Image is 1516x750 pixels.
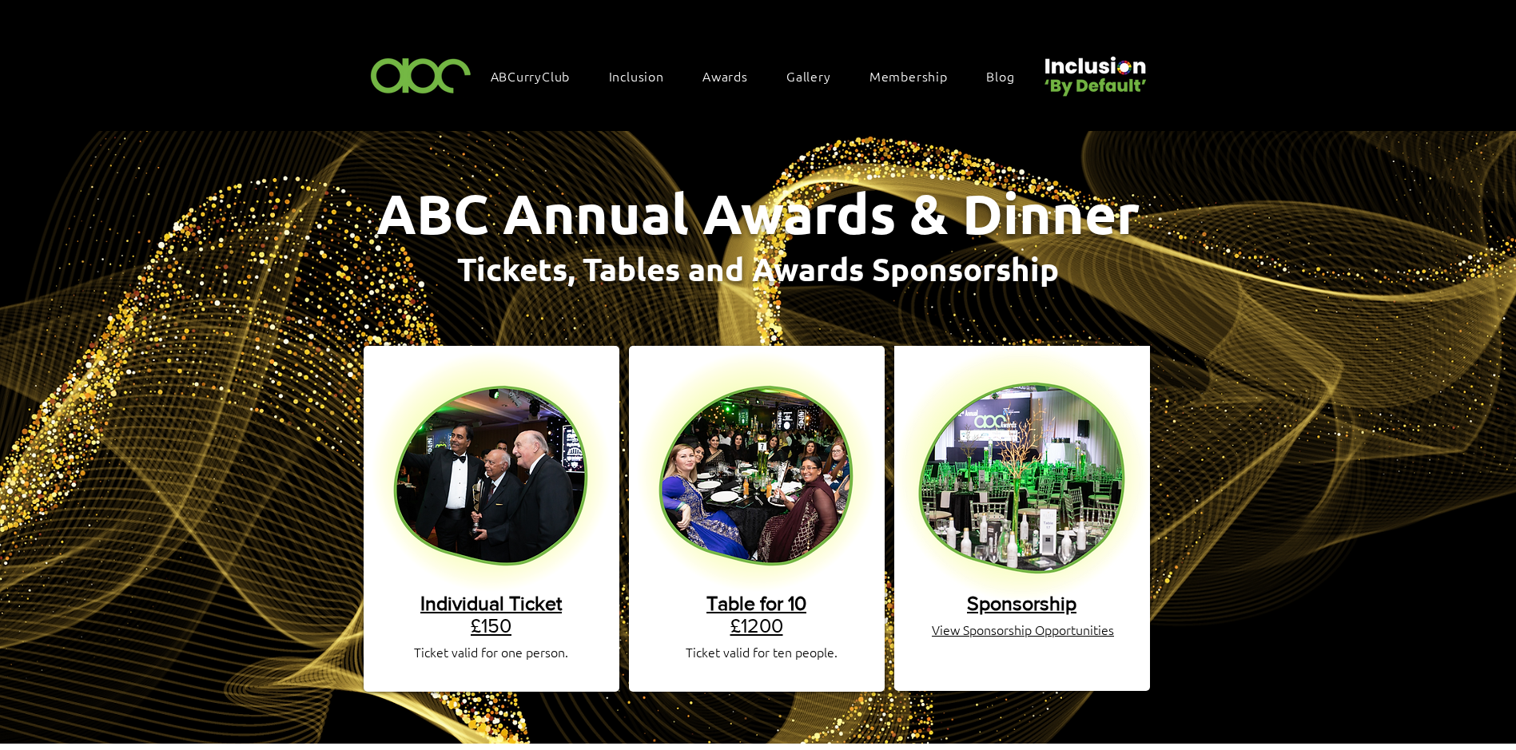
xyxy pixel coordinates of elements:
span: Gallery [786,67,831,85]
span: Membership [869,67,948,85]
span: Inclusion [609,67,664,85]
img: table ticket.png [636,351,877,592]
a: Table for 10£1200 [706,592,806,637]
img: ABC-Logo-Blank-Background-01-01-2.png [366,51,476,98]
div: Awards [694,59,772,93]
span: Ticket valid for ten people. [686,643,838,661]
span: Tickets, Tables and Awards Sponsorship [457,248,1059,289]
a: Membership [861,59,972,93]
span: ABC Annual Awards & Dinner [376,179,1140,247]
span: Awards [702,67,748,85]
a: Blog [978,59,1038,93]
a: View Sponsorship Opportunities [932,621,1114,638]
img: ABC AWARDS WEBSITE BACKGROUND BLOB (1).png [894,346,1150,601]
span: Table for 10 [706,592,806,614]
a: ABCurryClub [483,59,595,93]
div: Inclusion [601,59,688,93]
nav: Site [483,59,1039,93]
span: ABCurryClub [491,67,571,85]
span: Individual Ticket [420,592,562,614]
a: Individual Ticket£150 [420,592,562,637]
a: Gallery [778,59,855,93]
span: Ticket valid for one person. [414,643,568,661]
a: Sponsorship [967,592,1076,614]
span: Blog [986,67,1014,85]
img: single ticket.png [371,351,611,592]
img: Untitled design (22).png [1039,43,1149,98]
